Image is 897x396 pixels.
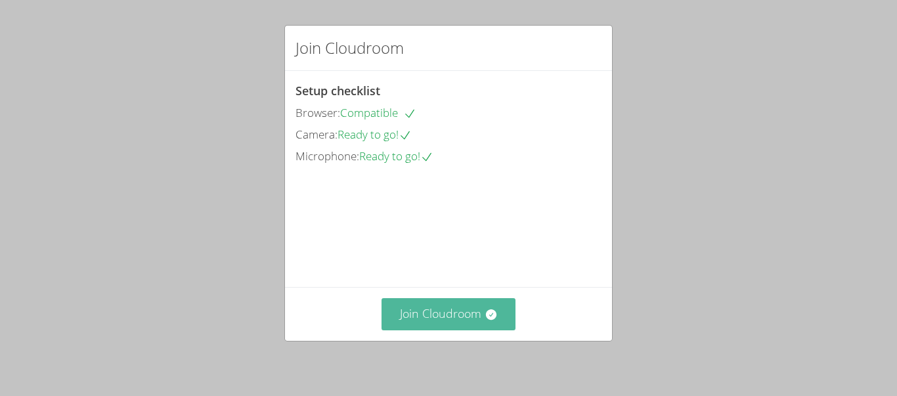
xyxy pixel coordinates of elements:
[338,127,412,142] span: Ready to go!
[295,105,340,120] span: Browser:
[340,105,416,120] span: Compatible
[295,83,380,99] span: Setup checklist
[295,36,404,60] h2: Join Cloudroom
[382,298,516,330] button: Join Cloudroom
[295,127,338,142] span: Camera:
[359,148,433,164] span: Ready to go!
[295,148,359,164] span: Microphone:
